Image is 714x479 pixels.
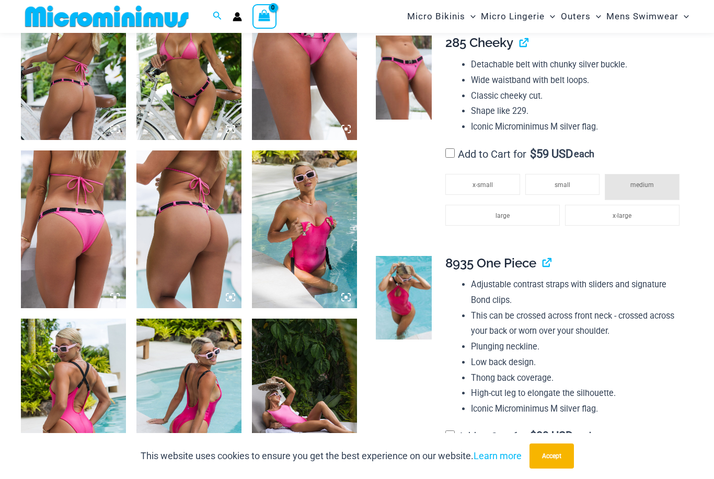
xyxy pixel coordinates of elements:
img: Bond Shiny Pink 8935 One Piece [252,150,357,308]
span: $ [530,147,536,160]
span: 8935 One Piece [445,255,536,271]
span: Micro Lingerie [481,3,545,30]
a: Learn more [474,450,522,461]
li: Plunging neckline. [471,339,685,355]
img: MM SHOP LOGO FLAT [21,5,193,28]
span: $ [530,429,536,442]
img: Bond Shiny Pink 8935 One Piece [136,319,241,476]
input: Add to Cart for$59 USD each [445,148,455,158]
li: Shape like 229. [471,103,685,119]
p: This website uses cookies to ensure you get the best experience on our website. [141,448,522,464]
label: Add to Cart for [445,148,594,160]
span: large [496,212,510,219]
li: Thong back coverage. [471,370,685,386]
li: Adjustable contrast straps with sliders and signature Bond clips. [471,277,685,308]
a: Search icon link [213,10,222,23]
li: medium [605,174,680,200]
img: Bond Shiny Pink 492 Thong [136,150,241,308]
img: Bond Shiny Pink 8935 One Piece [252,319,357,476]
span: 89 USD [530,431,573,441]
span: x-small [473,181,493,189]
nav: Site Navigation [403,2,693,31]
li: Classic cheeky cut. [471,88,685,104]
a: Mens SwimwearMenu ToggleMenu Toggle [604,3,692,30]
img: Bond Shiny Pink 8935 One Piece [376,256,432,340]
span: Micro Bikinis [407,3,465,30]
span: each [574,431,594,441]
img: Bond Shiny Pink 285 Cheeky 02v22 [376,36,432,120]
a: Account icon link [233,12,242,21]
span: each [574,149,594,159]
button: Accept [529,443,574,469]
li: large [445,205,560,226]
span: Mens Swimwear [606,3,678,30]
span: 59 USD [530,149,573,159]
li: Detachable belt with chunky silver buckle. [471,57,685,73]
li: This can be crossed across front neck - crossed across your back or worn over your shoulder. [471,308,685,339]
img: Bond Shiny Pink 8935 One Piece [21,319,126,476]
li: Wide waistband with belt loops. [471,73,685,88]
li: Iconic Microminimus M silver flag. [471,119,685,135]
li: small [525,174,600,195]
span: Menu Toggle [678,3,689,30]
span: medium [630,181,654,189]
img: Bond Shiny Pink 285 Cheeky [21,150,126,308]
span: Menu Toggle [465,3,476,30]
span: x-large [613,212,631,219]
a: View Shopping Cart, empty [252,4,277,28]
a: Micro BikinisMenu ToggleMenu Toggle [405,3,478,30]
label: Add to Cart for [445,430,594,442]
span: Menu Toggle [545,3,555,30]
span: 285 Cheeky [445,35,513,50]
li: x-small [445,174,520,195]
li: High-cut leg to elongate the silhouette. [471,385,685,401]
span: Menu Toggle [591,3,601,30]
a: OutersMenu ToggleMenu Toggle [558,3,604,30]
li: x-large [565,205,680,226]
li: Iconic Microminimus M silver flag. [471,401,685,417]
li: Low back design. [471,355,685,370]
span: Outers [561,3,591,30]
span: small [555,181,570,189]
a: Micro LingerieMenu ToggleMenu Toggle [478,3,558,30]
input: Add to Cart for$89 USD each [445,430,455,440]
